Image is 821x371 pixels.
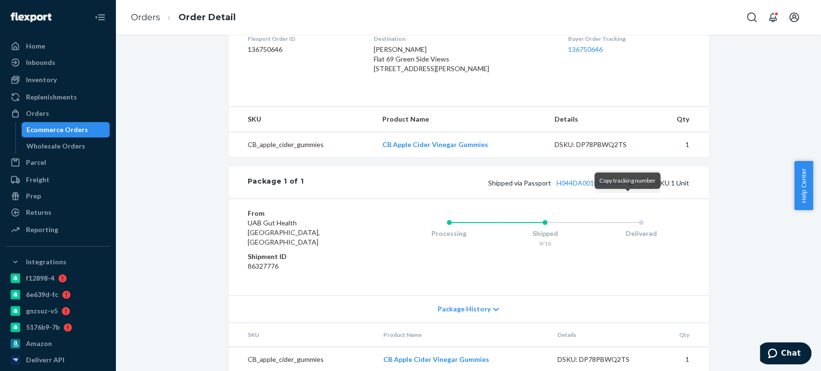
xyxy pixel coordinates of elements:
a: Freight [6,172,110,187]
a: Orders [6,106,110,121]
div: Deliverr API [26,355,64,365]
a: CB Apple Cider Vinegar Gummies [382,140,488,148]
span: Shipped via Passport [488,179,637,187]
a: Home [6,38,110,54]
div: Delivered [593,229,689,238]
dd: 136750646 [248,45,359,54]
a: 136750646 [568,45,603,53]
a: gnzsuz-v5 [6,303,110,319]
div: Prep [26,191,41,201]
span: Copy tracking number [599,177,656,184]
span: UAB Gut Health [GEOGRAPHIC_DATA], [GEOGRAPHIC_DATA] [248,219,320,246]
dt: Destination [374,35,553,43]
div: Inventory [26,75,57,85]
th: Product Name [376,323,549,347]
a: Ecommerce Orders [22,122,110,137]
div: Processing [401,229,497,238]
div: gnzsuz-v5 [26,306,58,316]
dt: Flexport Order ID [248,35,359,43]
div: 6e639d-fc [26,290,58,299]
a: Order Detail [178,12,236,23]
th: Details [546,107,652,132]
a: Prep [6,188,110,204]
div: Home [26,41,45,51]
div: Package 1 of 1 [248,176,304,189]
button: Help Center [794,161,813,210]
div: Amazon [26,339,52,348]
div: Freight [26,175,50,185]
th: Product Name [374,107,546,132]
td: 1 [652,132,708,158]
td: CB_apple_cider_gummies [228,132,375,158]
a: f12898-4 [6,271,110,286]
div: Parcel [26,158,46,167]
div: 1 SKU 1 Unit [303,176,689,189]
div: Ecommerce Orders [26,125,88,135]
a: H044DA0010839506 [556,179,621,187]
th: SKU [228,323,376,347]
a: Orders [131,12,160,23]
dd: 86327776 [248,261,363,271]
th: Details [550,323,656,347]
dt: Buyer Order Tracking [568,35,689,43]
button: Open notifications [763,8,783,27]
button: Open Search Box [742,8,761,27]
ol: breadcrumbs [123,3,243,32]
div: 9/16 [497,239,593,247]
div: DSKU: DP78PBWQ2TS [557,355,648,364]
a: 6e639d-fc [6,287,110,302]
a: Returns [6,205,110,220]
iframe: Opens a widget where you can chat to one of our agents [760,342,811,366]
div: DSKU: DP78PBWQ2TS [554,140,644,149]
a: Deliverr API [6,352,110,368]
div: Returns [26,208,51,217]
div: Shipped [497,229,593,238]
button: Close Navigation [90,8,110,27]
div: Inbounds [26,58,55,67]
a: Replenishments [6,89,110,105]
a: Wholesale Orders [22,138,110,154]
a: Parcel [6,155,110,170]
button: Integrations [6,254,110,270]
div: f12898-4 [26,273,54,283]
div: Wholesale Orders [26,141,85,151]
a: Reporting [6,222,110,237]
a: 5176b9-7b [6,320,110,335]
div: Integrations [26,257,66,267]
dt: Shipment ID [248,252,363,261]
th: Qty [652,107,708,132]
a: Inventory [6,72,110,87]
a: Inbounds [6,55,110,70]
span: [PERSON_NAME] Flat 69 Green Side Views [STREET_ADDRESS][PERSON_NAME] [374,45,489,73]
a: Amazon [6,336,110,351]
th: Qty [655,323,708,347]
div: Replenishments [26,92,77,102]
div: Orders [26,109,49,118]
img: Flexport logo [11,12,51,22]
th: SKU [228,107,375,132]
dt: From [248,209,363,218]
div: Reporting [26,225,58,235]
div: 5176b9-7b [26,322,60,332]
button: Open account menu [784,8,804,27]
span: Package History [438,304,491,314]
a: CB Apple Cider Vinegar Gummies [383,355,489,363]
